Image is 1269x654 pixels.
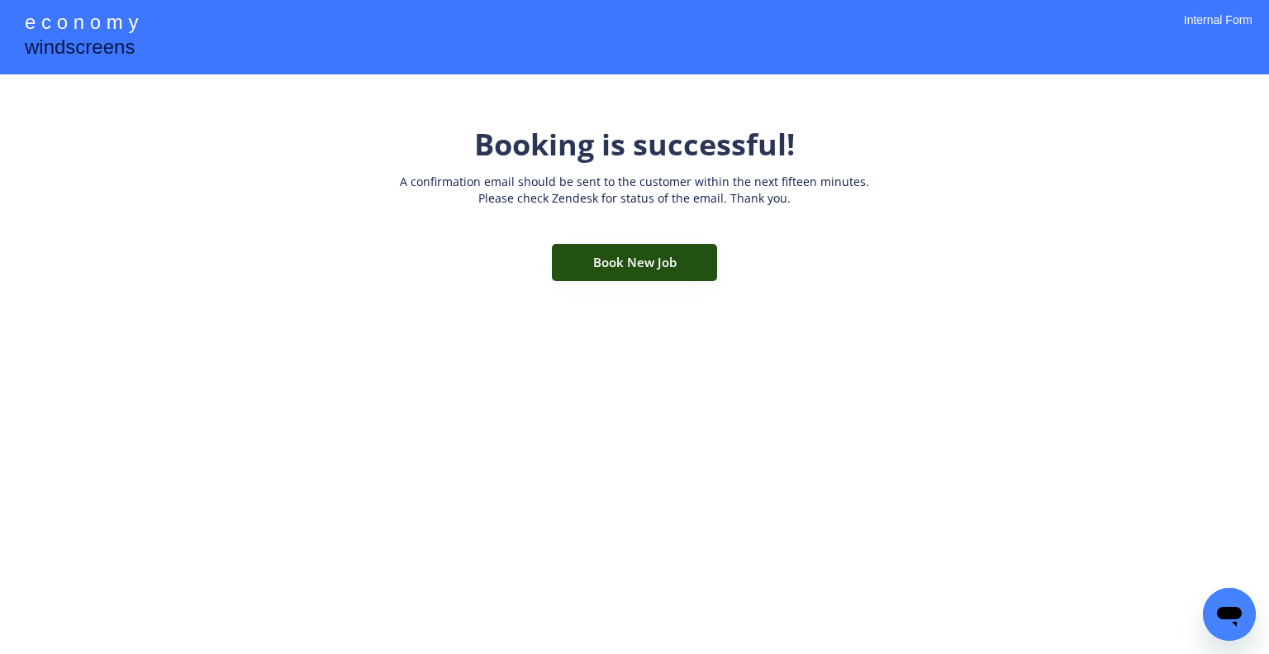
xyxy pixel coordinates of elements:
[1203,588,1256,641] iframe: Button to launch messaging window
[387,174,882,211] div: A confirmation email should be sent to the customer within the next fifteen minutes. Please check...
[1184,12,1252,50] div: Internal Form
[474,124,795,165] div: Booking is successful!
[25,33,135,65] div: windscreens
[552,244,717,281] button: Book New Job
[25,8,138,40] div: e c o n o m y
